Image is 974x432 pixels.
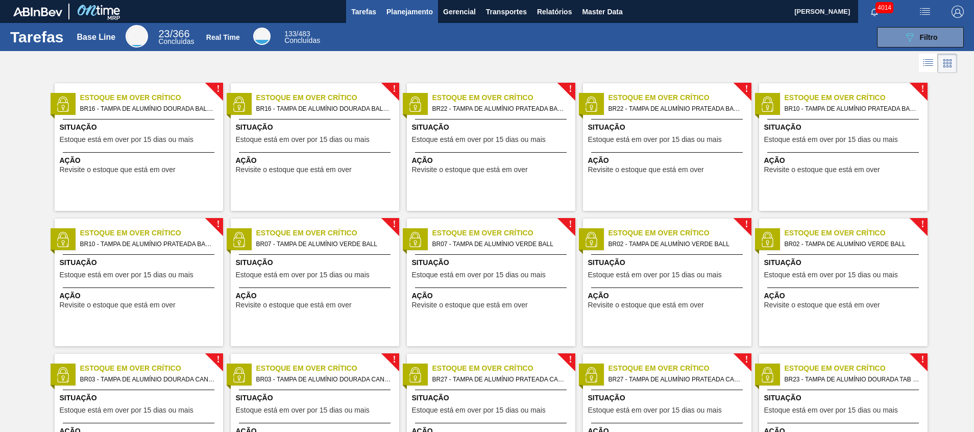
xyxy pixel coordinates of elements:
span: BR22 - TAMPA DE ALUMÍNIO PRATEADA BALL CDL [432,103,567,114]
div: Base Line [126,25,148,47]
span: Estoque está em over por 15 dias ou mais [588,271,722,279]
span: Filtro [920,33,938,41]
span: Relatórios [537,6,572,18]
img: status [231,232,247,247]
span: Concluídas [158,37,194,45]
span: Ação [60,291,221,301]
span: Situação [60,122,221,133]
span: BR02 - TAMPA DE ALUMÍNIO VERDE BALL [785,238,919,250]
span: BR02 - TAMPA DE ALUMÍNIO VERDE BALL [608,238,743,250]
span: Estoque está em over por 15 dias ou mais [412,136,546,143]
span: BR03 - TAMPA DE ALUMÍNIO DOURADA CANPACK CDL [256,374,391,385]
h1: Tarefas [10,31,64,43]
img: status [583,97,599,112]
span: Estoque está em over por 15 dias ou mais [412,271,546,279]
span: Estoque está em over por 15 dias ou mais [764,271,898,279]
span: Estoque em Over Crítico [80,363,223,374]
div: Base Line [77,33,116,42]
img: status [55,367,70,382]
span: Situação [60,393,221,403]
span: Situação [60,257,221,268]
span: BR27 - TAMPA DE ALUMÍNIO PRATEADA CANPACK CDL [608,374,743,385]
span: Ação [236,155,397,166]
div: Real Time [206,33,240,41]
span: Estoque em Over Crítico [785,92,928,103]
span: Estoque em Over Crítico [785,228,928,238]
span: ! [393,221,396,228]
span: Estoque está em over por 15 dias ou mais [764,406,898,414]
span: Situação [764,393,925,403]
img: status [407,232,423,247]
span: Estoque em Over Crítico [608,228,751,238]
div: Visão em Lista [919,54,938,73]
img: TNhmsLtSVTkK8tSr43FrP2fwEKptu5GPRR3wAAAABJRU5ErkJggg== [13,7,62,16]
span: ! [216,85,220,93]
span: Estoque em Over Crítico [256,92,399,103]
span: Estoque em Over Crítico [432,228,575,238]
span: Estoque em Over Crítico [80,92,223,103]
span: ! [569,356,572,364]
span: Estoque em Over Crítico [432,363,575,374]
span: Revisite o estoque que está em over [236,301,352,309]
span: Ação [236,291,397,301]
img: status [55,97,70,112]
span: ! [216,221,220,228]
span: Estoque em Over Crítico [608,92,751,103]
span: Estoque em Over Crítico [80,228,223,238]
span: Revisite o estoque que está em over [588,166,704,174]
span: Concluídas [284,36,320,44]
img: status [407,97,423,112]
span: Ação [412,291,573,301]
button: Filtro [877,27,964,47]
span: BR27 - TAMPA DE ALUMÍNIO PRATEADA CANPACK CDL [432,374,567,385]
span: Estoque está em over por 15 dias ou mais [588,406,722,414]
span: Estoque está em over por 15 dias ou mais [236,271,370,279]
span: Estoque está em over por 15 dias ou mais [764,136,898,143]
img: status [231,367,247,382]
span: / 483 [284,30,310,38]
span: Estoque está em over por 15 dias ou mais [60,406,193,414]
span: Estoque está em over por 15 dias ou mais [588,136,722,143]
span: Situação [764,257,925,268]
span: / 366 [158,28,189,39]
span: Planejamento [386,6,433,18]
span: Tarefas [351,6,376,18]
span: ! [745,356,748,364]
div: Real Time [253,28,271,45]
img: Logout [952,6,964,18]
span: Revisite o estoque que está em over [412,301,528,309]
span: Ação [764,155,925,166]
div: Base Line [158,30,194,45]
span: Revisite o estoque que está em over [236,166,352,174]
span: BR10 - TAMPA DE ALUMÍNIO PRATEADA BALL CDL [785,103,919,114]
span: Gerencial [443,6,476,18]
span: 4014 [875,2,893,13]
img: status [583,232,599,247]
span: Situação [412,122,573,133]
span: Situação [236,122,397,133]
span: Estoque em Over Crítico [608,363,751,374]
span: Situação [588,257,749,268]
span: Situação [764,122,925,133]
span: Estoque está em over por 15 dias ou mais [236,406,370,414]
span: 133 [284,30,296,38]
span: Estoque está em over por 15 dias ou mais [60,271,193,279]
span: ! [393,85,396,93]
span: Transportes [486,6,527,18]
span: BR16 - TAMPA DE ALUMÍNIO DOURADA BALL CDL [256,103,391,114]
span: Situação [236,393,397,403]
img: status [760,367,775,382]
img: status [407,367,423,382]
span: Revisite o estoque que está em over [588,301,704,309]
button: Notificações [858,5,891,19]
span: Revisite o estoque que está em over [60,166,176,174]
img: userActions [919,6,931,18]
span: ! [745,85,748,93]
span: ! [921,356,924,364]
span: ! [569,85,572,93]
span: BR03 - TAMPA DE ALUMÍNIO DOURADA CANPACK CDL [80,374,215,385]
span: Ação [588,155,749,166]
span: Revisite o estoque que está em over [412,166,528,174]
span: ! [921,221,924,228]
span: Ação [60,155,221,166]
